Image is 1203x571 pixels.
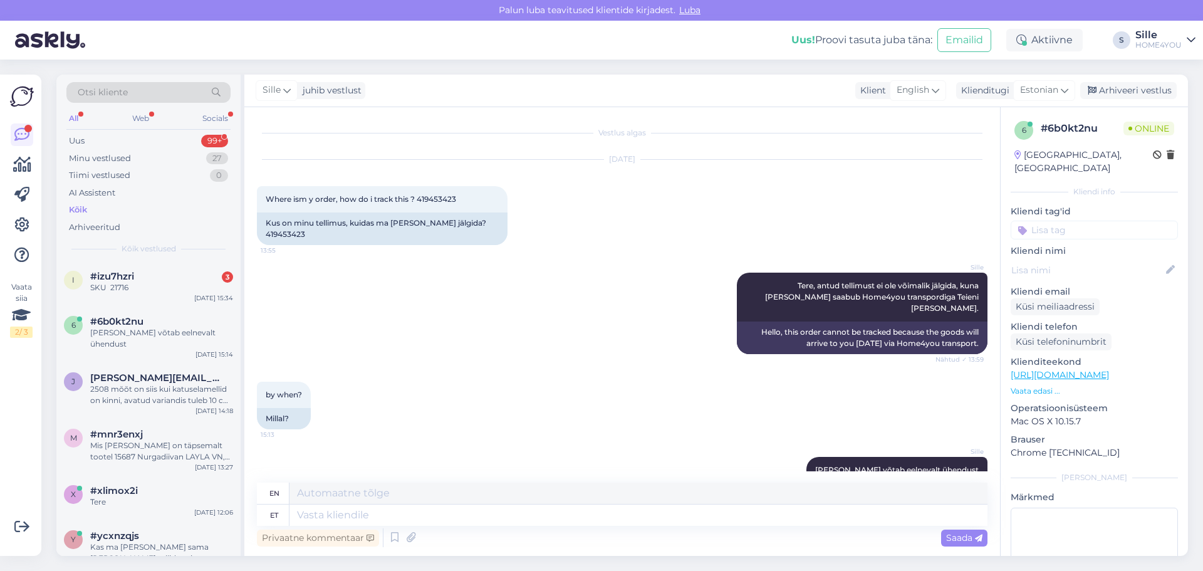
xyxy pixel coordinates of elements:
[270,505,278,526] div: et
[222,271,233,283] div: 3
[266,194,456,204] span: Where ism y order, how do i track this ? 419453423
[71,535,76,544] span: y
[1011,491,1178,504] p: Märkmed
[1022,125,1026,135] span: 6
[78,86,128,99] span: Otsi kliente
[261,246,308,255] span: 13:55
[69,204,87,216] div: Kõik
[266,390,302,399] span: by when?
[194,508,233,517] div: [DATE] 12:06
[937,263,984,272] span: Sille
[66,110,81,127] div: All
[1011,285,1178,298] p: Kliendi email
[1011,320,1178,333] p: Kliendi telefon
[72,275,75,285] span: i
[90,496,233,508] div: Tere
[90,282,233,293] div: SKU 21716
[1006,29,1083,51] div: Aktiivne
[90,372,221,384] span: janika@madmoto.ee
[69,187,115,199] div: AI Assistent
[69,221,120,234] div: Arhiveeritud
[935,355,984,364] span: Nähtud ✓ 13:59
[90,440,233,463] div: Mis [PERSON_NAME] on täpsemalt tootel 15687 Nurgadiivan LAYLA VN, hallikasroosa?
[1011,415,1178,428] p: Mac OS X 10.15.7
[1123,122,1174,135] span: Online
[10,327,33,338] div: 2 / 3
[269,483,279,504] div: en
[1020,83,1058,97] span: Estonian
[194,293,233,303] div: [DATE] 15:34
[195,463,233,472] div: [DATE] 13:27
[90,542,233,564] div: Kas ma [PERSON_NAME] sama [PERSON_NAME] tellida,mitte e-poest?
[1113,31,1130,49] div: S
[206,152,228,165] div: 27
[71,320,76,330] span: 6
[791,34,815,46] b: Uus!
[937,28,991,52] button: Emailid
[71,377,75,386] span: j
[10,85,34,108] img: Askly Logo
[69,152,131,165] div: Minu vestlused
[737,322,987,354] div: Hello, this order cannot be tracked because the goods will arrive to you [DATE] via Home4you tran...
[1011,205,1178,218] p: Kliendi tag'id
[90,271,134,282] span: #izu7hzri
[90,485,138,496] span: #xlimox2i
[1135,40,1182,50] div: HOME4YOU
[257,127,987,139] div: Vestlus algas
[257,530,379,547] div: Privaatne kommentaar
[1011,221,1178,239] input: Lisa tag
[1135,30,1195,50] a: SilleHOME4YOU
[71,490,76,499] span: x
[765,281,981,313] span: Tere, antud tellimust ei ole võimalik jälgida, kuna [PERSON_NAME] saabub Home4you transpordiga Te...
[1011,298,1100,315] div: Küsi meiliaadressi
[210,169,228,182] div: 0
[1011,472,1178,483] div: [PERSON_NAME]
[1011,333,1112,350] div: Küsi telefoninumbrit
[1014,149,1153,175] div: [GEOGRAPHIC_DATA], [GEOGRAPHIC_DATA]
[90,316,143,327] span: #6b0kt2nu
[791,33,932,48] div: Proovi tasuta juba täna:
[70,433,77,443] span: m
[815,465,979,474] span: [PERSON_NAME] võtab eelnevalt ühendust
[69,135,85,147] div: Uus
[200,110,231,127] div: Socials
[130,110,152,127] div: Web
[257,212,508,245] div: Kus on minu tellimus, kuidas ma [PERSON_NAME] jälgida? 419453423
[1011,263,1164,277] input: Lisa nimi
[956,84,1009,97] div: Klienditugi
[1011,369,1109,380] a: [URL][DOMAIN_NAME]
[90,530,139,542] span: #ycxnzqjs
[1011,355,1178,369] p: Klienditeekond
[1011,186,1178,197] div: Kliendi info
[263,83,281,97] span: Sille
[69,169,130,182] div: Tiimi vestlused
[257,408,311,429] div: Millal?
[261,430,308,439] span: 15:13
[1041,121,1123,136] div: # 6b0kt2nu
[1011,402,1178,415] p: Operatsioonisüsteem
[257,154,987,165] div: [DATE]
[1011,433,1178,446] p: Brauser
[90,384,233,406] div: 2508 mõõt on siis kui katuselamellid on kinni, avatud variandis tuleb 10 cm juurde.
[298,84,362,97] div: juhib vestlust
[201,135,228,147] div: 99+
[855,84,886,97] div: Klient
[90,429,143,440] span: #mnr3enxj
[1011,385,1178,397] p: Vaata edasi ...
[937,447,984,456] span: Sille
[10,281,33,338] div: Vaata siia
[946,532,982,543] span: Saada
[1011,244,1178,258] p: Kliendi nimi
[90,327,233,350] div: [PERSON_NAME] võtab eelnevalt ühendust
[897,83,929,97] span: English
[122,243,176,254] span: Kõik vestlused
[1011,446,1178,459] p: Chrome [TECHNICAL_ID]
[1080,82,1177,99] div: Arhiveeri vestlus
[675,4,704,16] span: Luba
[195,350,233,359] div: [DATE] 15:14
[195,406,233,416] div: [DATE] 14:18
[1135,30,1182,40] div: Sille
